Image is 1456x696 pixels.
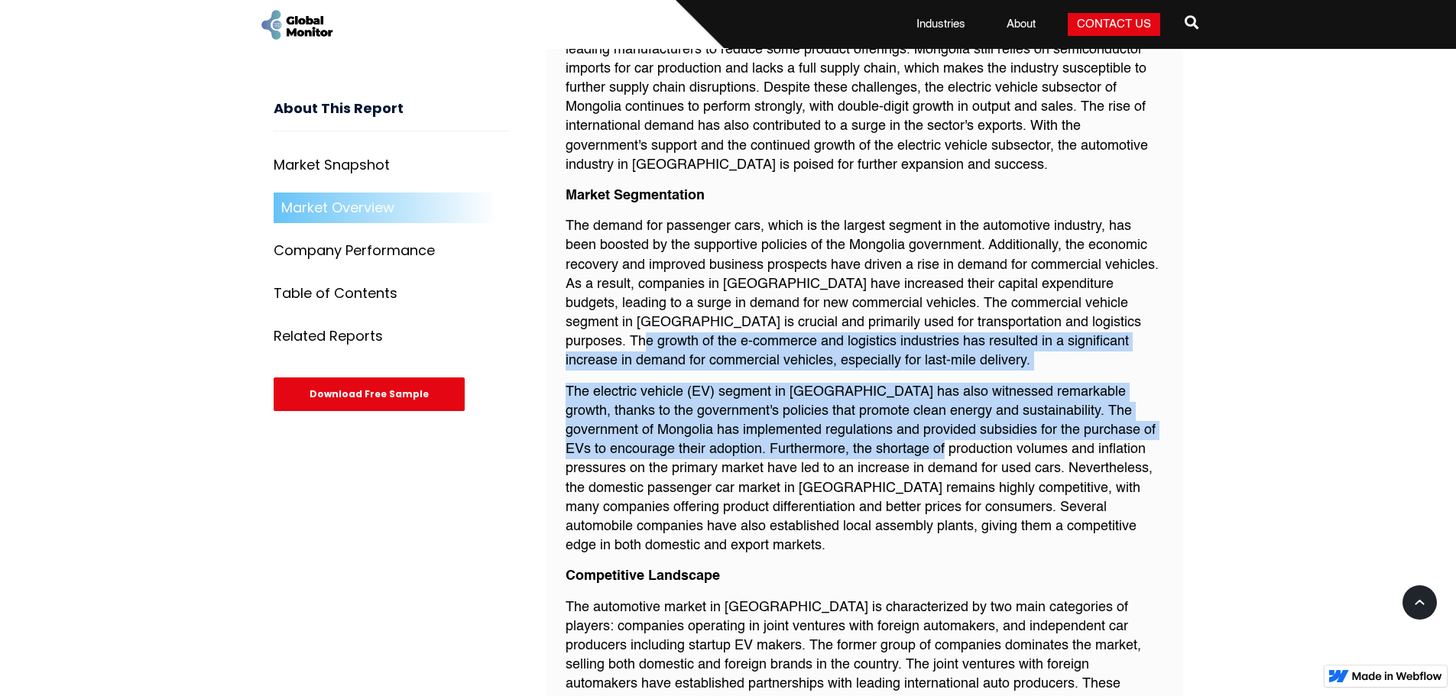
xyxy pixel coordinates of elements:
img: Made in Webflow [1352,672,1442,681]
div: Company Performance [274,244,435,259]
div: Market Snapshot [274,158,390,173]
a: Market Overview [274,193,510,224]
div: Download Free Sample [274,378,465,412]
a: Contact Us [1068,13,1160,36]
div: Table of Contents [274,286,397,302]
a: Market Snapshot [274,151,510,181]
a: Table of Contents [274,279,510,309]
span:  [1185,11,1198,33]
strong: Market Segmentation [566,189,705,202]
a: Related Reports [274,322,510,352]
div: Market Overview [281,201,394,216]
div: Related Reports [274,329,383,345]
strong: Competitive Landscape [566,569,720,583]
a: home [258,8,335,42]
a: Industries [907,17,974,32]
p: The demand for passenger cars, which is the largest segment in the automotive industry, has been ... [566,217,1164,371]
h3: About This Report [274,101,510,132]
a: About [997,17,1045,32]
p: The electric vehicle (EV) segment in [GEOGRAPHIC_DATA] has also witnessed remarkable growth, than... [566,383,1164,556]
a:  [1185,9,1198,40]
a: Company Performance [274,236,510,267]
